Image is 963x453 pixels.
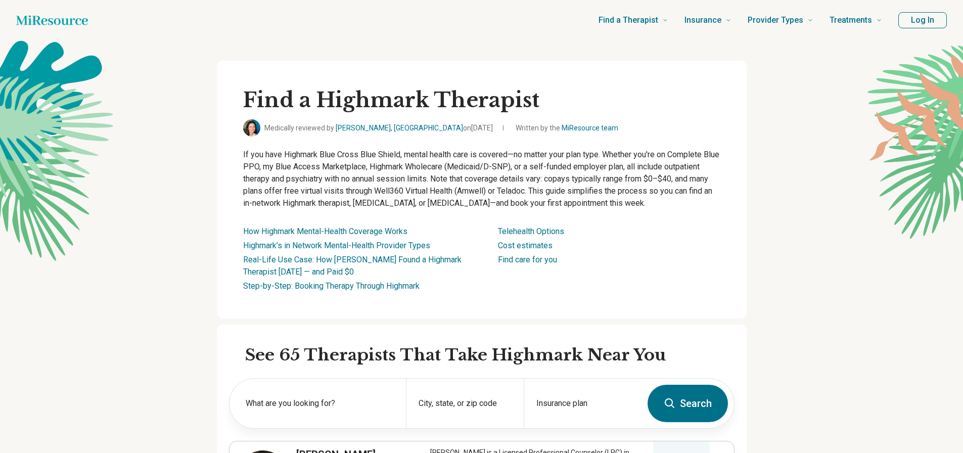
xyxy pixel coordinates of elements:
a: Telehealth Options [498,226,564,236]
button: Log In [898,12,947,28]
a: Step-by-Step: Booking Therapy Through Highmark [243,281,420,291]
a: Home page [16,10,88,30]
span: Insurance [684,13,721,27]
a: Real-Life Use Case: How [PERSON_NAME] Found a Highmark Therapist [DATE] — and Paid $0 [243,255,462,277]
span: Find a Therapist [599,13,658,27]
a: Highmark’s in Network Mental-Health Provider Types [243,241,430,250]
label: What are you looking for? [246,397,394,410]
a: Find care for you [498,255,557,264]
a: Cost estimates [498,241,553,250]
span: Treatments [830,13,872,27]
a: MiResource team [562,124,618,132]
h2: See 65 Therapists That Take Highmark Near You [245,345,735,366]
span: on [DATE] [463,124,493,132]
a: How Highmark Mental-Health Coverage Works [243,226,407,236]
span: Written by the [516,123,618,133]
span: Medically reviewed by [264,123,493,133]
span: Provider Types [748,13,803,27]
button: Search [648,385,728,422]
h1: Find a Highmark Therapist [243,87,720,113]
p: If you have Highmark Blue Cross Blue Shield, mental health care is covered—no matter your plan ty... [243,149,720,209]
a: [PERSON_NAME], [GEOGRAPHIC_DATA] [336,124,463,132]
